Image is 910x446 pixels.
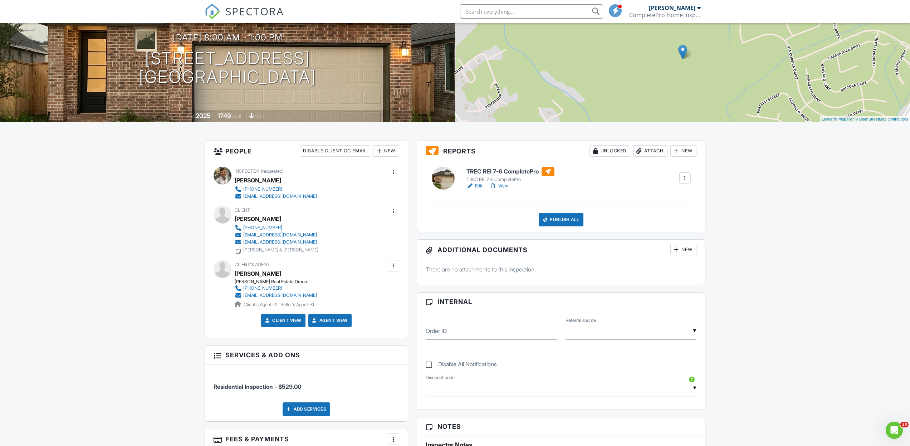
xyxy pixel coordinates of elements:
[373,145,399,157] div: New
[311,302,314,307] strong: 0
[311,317,348,324] a: Agent View
[235,292,317,299] a: [EMAIL_ADDRESS][DOMAIN_NAME]
[855,117,908,121] a: © OpenStreetMap contributors
[417,141,705,161] h3: Reports
[275,302,277,307] strong: 1
[539,213,583,226] div: Publish All
[900,422,909,427] span: 10
[886,422,903,439] iframe: Intercom live chat
[264,317,302,324] a: Client View
[205,346,408,364] h3: Services & Add ons
[235,214,281,224] div: [PERSON_NAME]
[235,168,259,174] span: Inspector
[205,4,220,19] img: The Best Home Inspection Software - Spectora
[649,4,695,11] div: [PERSON_NAME]
[214,383,301,390] span: Residential Inspection - $529.00
[243,293,317,298] div: [EMAIL_ADDRESS][DOMAIN_NAME]
[243,186,282,192] div: [PHONE_NUMBER]
[426,265,696,273] p: There are no attachments to this inspection.
[426,374,455,381] label: Discount code
[426,327,447,335] label: Order ID
[232,114,242,119] span: sq. ft.
[235,279,323,285] div: [PERSON_NAME] Real Estate Group.
[235,268,281,279] a: [PERSON_NAME]
[243,225,282,231] div: [PHONE_NUMBER]
[426,361,497,370] label: Disable All Notifications
[235,193,317,200] a: [EMAIL_ADDRESS][DOMAIN_NAME]
[173,33,283,42] h3: [DATE] 8:00 am - 1:00 pm
[566,317,596,324] label: Referral source
[196,112,211,119] div: 2025
[235,239,318,246] a: [EMAIL_ADDRESS][DOMAIN_NAME]
[670,145,696,157] div: New
[139,49,316,87] h1: [STREET_ADDRESS] [GEOGRAPHIC_DATA]
[235,207,250,213] span: Client
[187,114,195,119] span: Built
[835,117,854,121] a: © MapTiler
[466,167,554,176] h6: TREC REI 7-6 CompletePro
[243,232,317,238] div: [EMAIL_ADDRESS][DOMAIN_NAME]
[255,114,263,119] span: slab
[235,224,318,231] a: [PHONE_NUMBER]
[466,177,554,182] div: TREC REI 7-6 CompletePro
[235,262,270,267] span: Client's Agent
[417,293,705,311] h3: Internal
[243,239,317,245] div: [EMAIL_ADDRESS][DOMAIN_NAME]
[235,285,317,292] a: [PHONE_NUMBER]
[214,370,399,396] li: Service: Residential Inspection
[205,10,284,25] a: SPECTORA
[466,167,554,183] a: TREC REI 7-6 CompletePro TREC REI 7-6 CompletePro
[670,244,696,255] div: New
[243,247,318,253] div: [PERSON_NAME] & [PERSON_NAME]
[225,4,284,19] span: SPECTORA
[460,4,603,19] input: Search everything...
[417,240,705,260] h3: Additional Documents
[235,175,281,186] div: [PERSON_NAME]
[466,182,483,190] a: Edit
[205,141,408,161] h3: People
[235,231,318,239] a: [EMAIL_ADDRESS][DOMAIN_NAME]
[280,302,314,307] span: Seller's Agent -
[283,402,330,416] div: Add Services
[243,193,317,199] div: [EMAIL_ADDRESS][DOMAIN_NAME]
[633,145,667,157] div: Attach
[300,145,370,157] div: Disable Client CC Email
[589,145,630,157] div: Unlocked
[244,302,278,307] span: Client's Agent -
[417,417,705,436] h3: Notes
[261,168,284,174] span: (requested)
[820,116,910,122] div: |
[217,112,231,119] div: 1749
[235,186,317,193] a: [PHONE_NUMBER]
[822,117,833,121] a: Leaflet
[490,182,508,190] a: View
[243,285,282,291] div: [PHONE_NUMBER]
[629,11,701,19] div: CompletePro Home Inspections, PLLC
